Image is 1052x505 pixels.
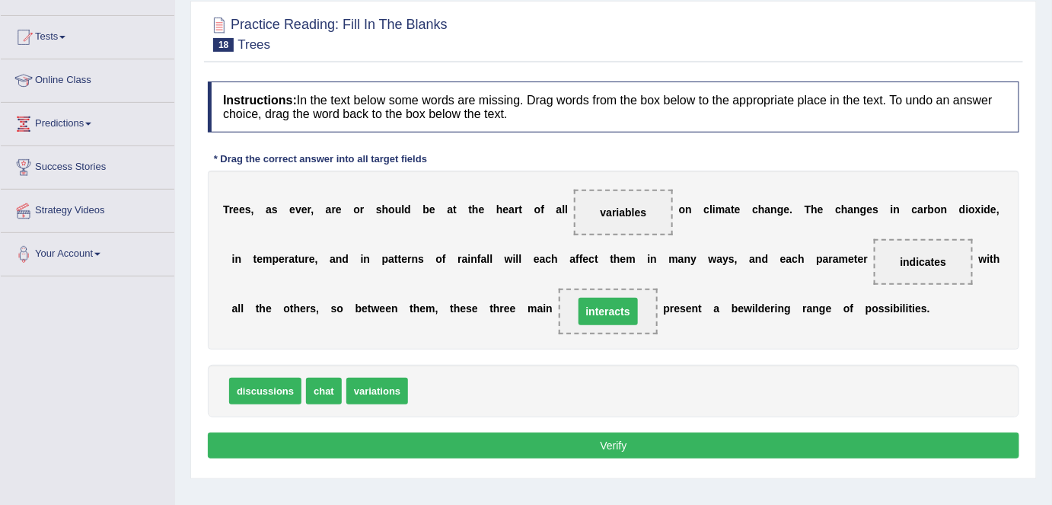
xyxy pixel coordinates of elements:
b: l [903,302,906,315]
b: w [744,302,752,315]
b: c [752,203,758,216]
b: l [755,302,758,315]
b: e [534,253,540,265]
b: i [775,302,778,315]
b: w [371,302,380,315]
b: e [301,203,308,216]
span: 18 [213,38,234,52]
b: o [934,203,941,216]
b: a [765,203,771,216]
b: a [481,253,487,265]
b: i [906,302,909,315]
b: l [489,253,493,265]
b: i [891,302,894,315]
b: f [540,203,544,216]
b: n [650,253,657,265]
b: h [614,253,620,265]
b: e [858,253,864,265]
b: a [714,302,720,315]
b: e [362,302,368,315]
b: d [343,253,349,265]
b: a [725,203,732,216]
b: p [664,302,671,315]
b: e [738,302,744,315]
b: n [336,253,343,265]
b: n [412,253,419,265]
b: e [504,302,510,315]
b: o [679,203,686,216]
b: l [401,203,404,216]
b: a [749,253,755,265]
span: variations [346,378,408,404]
b: e [479,203,485,216]
b: t [731,203,735,216]
button: Verify [208,433,1019,459]
b: e [784,203,790,216]
b: . [927,302,930,315]
b: r [515,203,518,216]
span: discussions [229,378,301,404]
b: t [368,302,371,315]
b: h [382,203,389,216]
b: r [829,253,833,265]
b: t [595,253,598,265]
b: e [472,302,478,315]
b: f [477,253,481,265]
b: d [758,302,765,315]
b: T [805,203,811,216]
b: s [921,302,927,315]
b: d [959,203,966,216]
b: h [758,203,765,216]
b: y [690,253,697,265]
b: e [420,302,426,315]
b: s [728,253,735,265]
b: t [854,253,858,265]
b: h [993,253,1000,265]
b: t [450,302,454,315]
b: a [508,203,515,216]
b: e [289,203,295,216]
b: o [283,302,290,315]
b: e [429,203,435,216]
b: e [915,302,921,315]
b: t [398,253,402,265]
b: l [487,253,490,265]
b: m [626,253,635,265]
b: r [407,253,411,265]
b: a [833,253,839,265]
b: p [273,253,279,265]
b: p [816,253,823,265]
b: g [819,302,826,315]
b: u [298,253,305,265]
b: e [266,302,272,315]
b: T [223,203,229,216]
b: t [394,253,398,265]
b: s [680,302,686,315]
b: f [579,253,583,265]
b: c [835,203,841,216]
b: r [360,203,364,216]
b: n [546,302,553,315]
b: l [516,253,519,265]
b: s [245,203,251,216]
b: r [285,253,289,265]
b: , [311,203,314,216]
b: a [326,203,332,216]
b: h [811,203,818,216]
b: a [289,253,295,265]
b: r [802,302,806,315]
b: c [703,203,709,216]
b: e [990,203,996,216]
b: c [792,253,799,265]
b: n [770,203,777,216]
b: b [894,302,901,315]
b: a [569,253,575,265]
b: i [648,253,651,265]
b: e [826,302,832,315]
b: d [404,203,411,216]
b: t [290,302,294,315]
b: e [380,302,386,315]
b: e [735,203,741,216]
b: e [867,203,873,216]
b: e [765,302,771,315]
